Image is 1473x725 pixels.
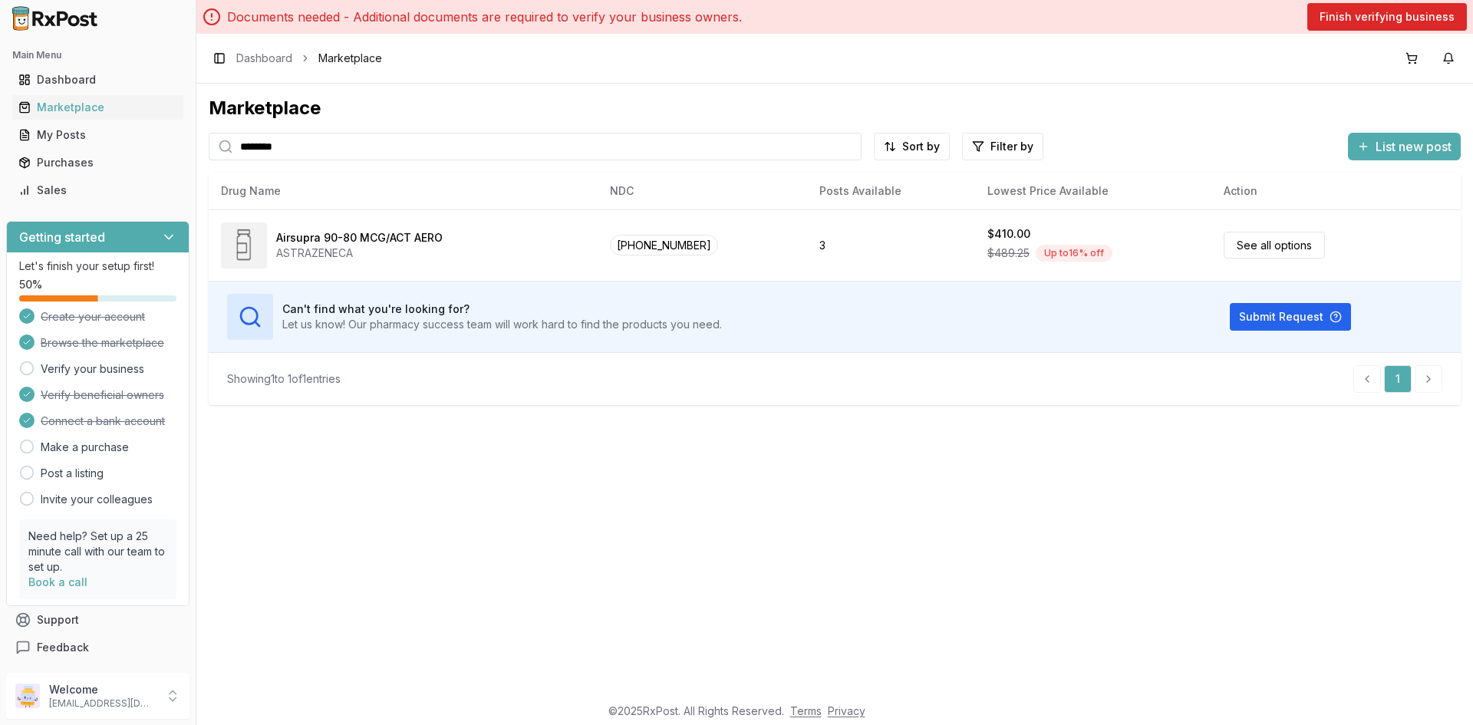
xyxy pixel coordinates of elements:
[18,72,177,87] div: Dashboard
[276,230,443,246] div: Airsupra 90-80 MCG/ACT AERO
[1230,303,1351,331] button: Submit Request
[1348,140,1461,156] a: List new post
[28,575,87,588] a: Book a call
[1211,173,1461,209] th: Action
[236,51,292,66] a: Dashboard
[12,66,183,94] a: Dashboard
[209,96,1461,120] div: Marketplace
[807,209,975,281] td: 3
[987,226,1030,242] div: $410.00
[828,704,865,717] a: Privacy
[18,155,177,170] div: Purchases
[318,51,382,66] span: Marketplace
[12,176,183,204] a: Sales
[790,704,822,717] a: Terms
[807,173,975,209] th: Posts Available
[18,100,177,115] div: Marketplace
[19,277,42,292] span: 50 %
[41,466,104,481] a: Post a listing
[15,684,40,708] img: User avatar
[1036,245,1112,262] div: Up to 16 % off
[41,387,164,403] span: Verify beneficial owners
[874,133,950,160] button: Sort by
[41,492,153,507] a: Invite your colleagues
[1348,133,1461,160] button: List new post
[282,317,722,332] p: Let us know! Our pharmacy success team will work hard to find the products you need.
[990,139,1033,154] span: Filter by
[610,235,718,255] span: [PHONE_NUMBER]
[6,634,189,661] button: Feedback
[1224,232,1325,259] a: See all options
[902,139,940,154] span: Sort by
[6,95,189,120] button: Marketplace
[41,309,145,325] span: Create your account
[37,640,89,655] span: Feedback
[41,335,164,351] span: Browse the marketplace
[12,49,183,61] h2: Main Menu
[221,222,267,269] img: Airsupra 90-80 MCG/ACT AERO
[6,68,189,92] button: Dashboard
[28,529,167,575] p: Need help? Set up a 25 minute call with our team to set up.
[598,173,807,209] th: NDC
[282,302,722,317] h3: Can't find what you're looking for?
[12,94,183,121] a: Marketplace
[41,361,144,377] a: Verify your business
[6,6,104,31] img: RxPost Logo
[1384,365,1412,393] a: 1
[962,133,1043,160] button: Filter by
[1376,137,1452,156] span: List new post
[18,127,177,143] div: My Posts
[227,8,742,26] p: Documents needed - Additional documents are required to verify your business owners.
[236,51,382,66] nav: breadcrumb
[1353,365,1442,393] nav: pagination
[19,228,105,246] h3: Getting started
[6,150,189,175] button: Purchases
[227,371,341,387] div: Showing 1 to 1 of 1 entries
[1307,3,1467,31] button: Finish verifying business
[19,259,176,274] p: Let's finish your setup first!
[12,149,183,176] a: Purchases
[18,183,177,198] div: Sales
[6,606,189,634] button: Support
[12,121,183,149] a: My Posts
[49,697,156,710] p: [EMAIL_ADDRESS][DOMAIN_NAME]
[1421,673,1458,710] iframe: Intercom live chat
[49,682,156,697] p: Welcome
[6,123,189,147] button: My Posts
[276,246,443,261] div: ASTRAZENECA
[209,173,598,209] th: Drug Name
[987,246,1030,261] span: $489.25
[41,414,165,429] span: Connect a bank account
[975,173,1211,209] th: Lowest Price Available
[41,440,129,455] a: Make a purchase
[6,178,189,203] button: Sales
